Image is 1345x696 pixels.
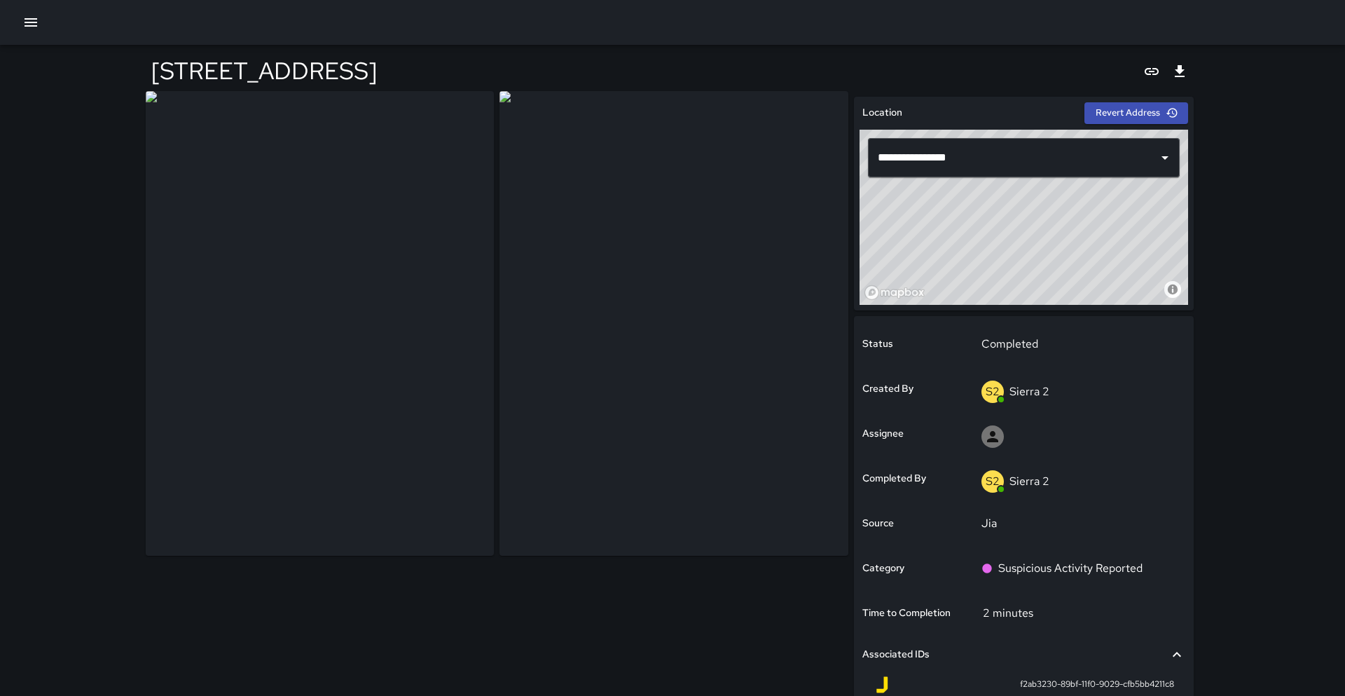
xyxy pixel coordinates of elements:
span: f2ab3230-89bf-11f0-9029-cfb5bb4211c8 [1020,678,1174,692]
p: 2 minutes [983,606,1033,620]
button: Open [1155,148,1175,168]
h6: Created By [862,381,913,397]
h6: Associated IDs [862,647,930,662]
h4: [STREET_ADDRESS] [151,56,377,86]
img: request_images%2F53b78e70-89c0-11f0-9029-cfb5bb4211c8 [146,91,494,556]
img: request_images%2F555252b0-89c0-11f0-9029-cfb5bb4211c8 [499,91,848,556]
h6: Time to Completion [862,606,951,621]
h6: Completed By [862,471,926,486]
h6: Status [862,336,893,352]
p: Completed [981,336,1175,353]
h6: Assignee [862,426,904,442]
p: S2 [986,383,1000,400]
p: Sierra 2 [1009,384,1049,399]
p: Suspicious Activity Reported [998,560,1143,577]
h6: Category [862,561,904,576]
button: Copy link [1138,57,1166,86]
p: S2 [986,473,1000,490]
p: Jia [981,515,1175,532]
p: Sierra 2 [1009,474,1049,489]
button: Export [1166,57,1194,86]
h6: Location [862,105,902,121]
button: Revert Address [1084,102,1188,124]
div: Associated IDs [862,639,1185,671]
h6: Source [862,516,894,531]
